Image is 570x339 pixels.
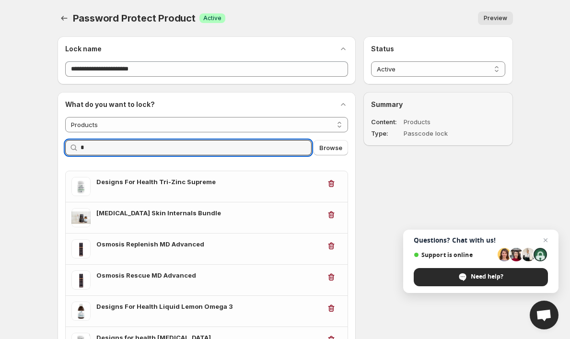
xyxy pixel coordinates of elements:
[540,234,551,246] span: Close chat
[414,236,548,244] span: Questions? Chat with us!
[484,14,507,22] span: Preview
[404,129,477,138] dd: Passcode lock
[65,100,155,109] h2: What do you want to lock?
[371,117,402,127] dt: Content :
[96,270,321,280] h3: Osmosis Rescue MD Advanced
[96,177,321,187] h3: Designs For Health Tri-Zinc Supreme
[65,44,102,54] h2: Lock name
[319,143,342,152] span: Browse
[414,268,548,286] div: Need help?
[371,44,505,54] h2: Status
[58,12,71,25] button: Back
[371,129,402,138] dt: Type :
[73,12,196,24] span: Password Protect Product
[371,100,505,109] h2: Summary
[478,12,513,25] button: Preview
[404,117,477,127] dd: Products
[314,140,348,155] button: Browse
[530,301,558,329] div: Open chat
[203,14,221,22] span: Active
[96,208,321,218] h3: [MEDICAL_DATA] Skin Internals Bundle
[471,272,503,281] span: Need help?
[96,239,321,249] h3: Osmosis Replenish MD Advanced
[96,302,321,311] h3: Designs For Health Liquid Lemon Omega 3
[414,251,494,258] span: Support is online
